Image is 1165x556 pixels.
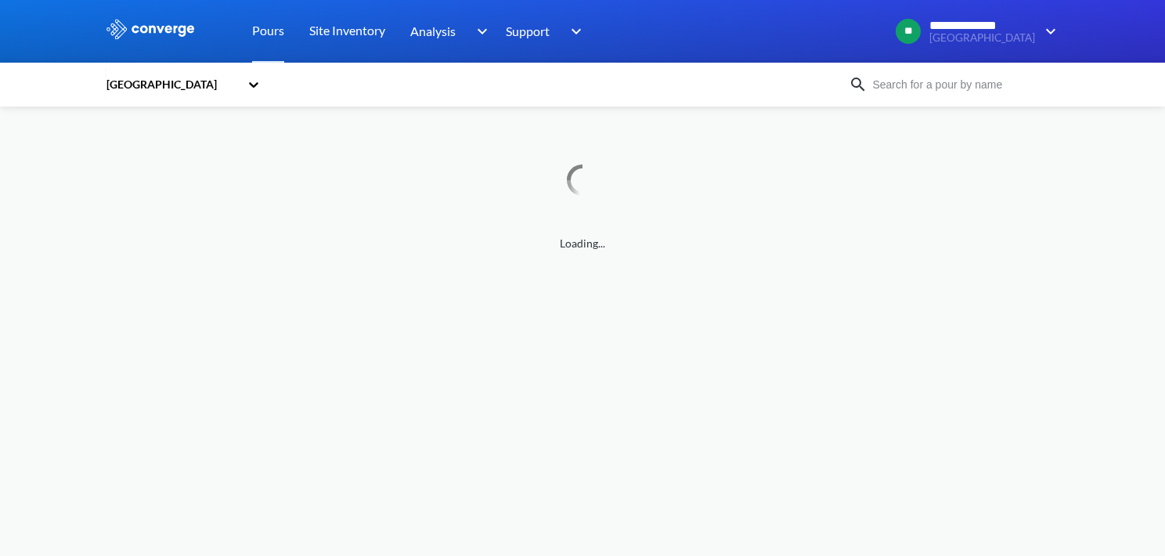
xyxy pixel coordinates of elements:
[105,235,1060,252] span: Loading...
[867,76,1057,93] input: Search for a pour by name
[506,21,550,41] span: Support
[467,22,492,41] img: downArrow.svg
[849,75,867,94] img: icon-search.svg
[929,32,1035,44] span: [GEOGRAPHIC_DATA]
[410,21,456,41] span: Analysis
[105,76,240,93] div: [GEOGRAPHIC_DATA]
[105,19,196,39] img: logo_ewhite.svg
[561,22,586,41] img: downArrow.svg
[1035,22,1060,41] img: downArrow.svg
